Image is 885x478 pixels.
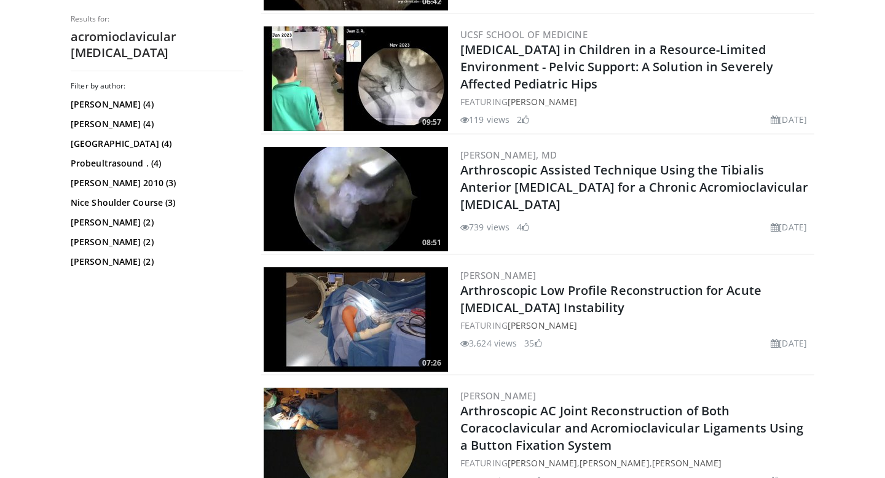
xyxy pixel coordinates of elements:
[460,41,773,92] a: [MEDICAL_DATA] in Children in a Resource-Limited Environment - Pelvic Support: A Solution in Seve...
[460,337,517,350] li: 3,624 views
[71,29,243,61] h2: acromioclavicular [MEDICAL_DATA]
[71,14,243,24] p: Results for:
[71,157,240,170] a: Probeultrasound . (4)
[71,236,240,248] a: [PERSON_NAME] (2)
[419,117,445,128] span: 09:57
[771,113,807,126] li: [DATE]
[264,26,448,131] a: 09:57
[264,267,448,372] img: a8825c0b-432f-4e27-90c7-f576ba023641.300x170_q85_crop-smart_upscale.jpg
[460,402,803,453] a: Arthroscopic AC Joint Reconstruction of Both Coracoclavicular and Acromioclavicular Ligaments Usi...
[652,457,722,469] a: [PERSON_NAME]
[460,95,812,108] div: FEATURING
[71,118,240,130] a: [PERSON_NAME] (4)
[771,221,807,233] li: [DATE]
[508,96,577,108] a: [PERSON_NAME]
[264,26,448,131] img: a1f54c97-c86d-4972-8dc2-55d0071c594e.300x170_q85_crop-smart_upscale.jpg
[460,162,809,213] a: Arthroscopic Assisted Technique Using the Tibialis Anterior [MEDICAL_DATA] for a Chronic Acromioc...
[524,337,541,350] li: 35
[71,177,240,189] a: [PERSON_NAME] 2010 (3)
[460,113,509,126] li: 119 views
[264,147,448,251] a: 08:51
[71,81,243,91] h3: Filter by author:
[460,221,509,233] li: 739 views
[71,98,240,111] a: [PERSON_NAME] (4)
[771,337,807,350] li: [DATE]
[71,138,240,150] a: [GEOGRAPHIC_DATA] (4)
[460,28,588,41] a: UCSF School of Medicine
[71,256,240,268] a: [PERSON_NAME] (2)
[460,456,812,469] div: FEATURING , ,
[460,269,536,281] a: [PERSON_NAME]
[508,319,577,331] a: [PERSON_NAME]
[71,216,240,229] a: [PERSON_NAME] (2)
[419,237,445,248] span: 08:51
[71,197,240,209] a: Nice Shoulder Course (3)
[517,113,529,126] li: 2
[580,457,649,469] a: [PERSON_NAME]
[508,457,577,469] a: [PERSON_NAME]
[419,358,445,369] span: 07:26
[460,319,812,332] div: FEATURING
[517,221,529,233] li: 4
[460,149,557,161] a: [PERSON_NAME], MD
[264,147,448,251] img: 8da04ddb-5336-4c11-8fc5-949941ae46b1.300x170_q85_crop-smart_upscale.jpg
[460,390,536,402] a: [PERSON_NAME]
[460,282,761,316] a: Arthroscopic Low Profile Reconstruction for Acute [MEDICAL_DATA] Instability
[264,267,448,372] a: 07:26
